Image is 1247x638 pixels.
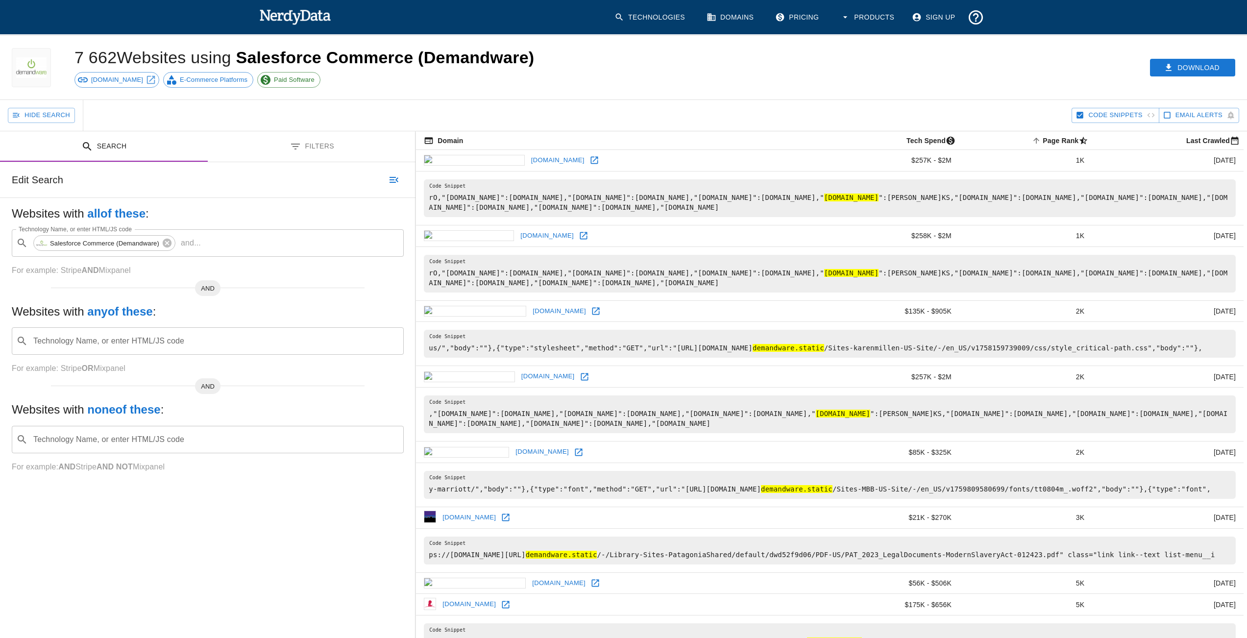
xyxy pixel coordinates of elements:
[1092,442,1244,463] td: [DATE]
[195,284,220,294] span: AND
[1092,300,1244,322] td: [DATE]
[12,304,404,319] h5: Websites with :
[1092,594,1244,615] td: [DATE]
[959,594,1092,615] td: 5K
[530,576,588,591] a: [DOMAIN_NAME]
[236,48,534,67] span: Salesforce Commerce (Demandware)
[824,269,879,277] hl: [DOMAIN_NAME]
[87,305,152,318] b: any of these
[12,461,404,473] p: For example: Stripe Mixpanel
[1088,110,1142,121] span: Hide Code Snippets
[177,237,205,249] p: and ...
[81,364,93,372] b: OR
[19,225,132,233] label: Technology Name, or enter HTML/JS code
[424,135,463,147] span: The registered domain name (i.e. "nerdydata.com").
[1174,135,1244,147] span: Most recent date this website was successfully crawled
[86,75,148,85] span: [DOMAIN_NAME]
[12,265,404,276] p: For example: Stripe Mixpanel
[8,108,75,123] button: Hide Search
[588,576,603,590] a: Open bcorporation.net in new window
[959,150,1092,172] td: 1K
[424,471,1236,499] pre: y-marriott/","body":""},{"type":"font","method":"GET","url":"[URL][DOMAIN_NAME] /Sites-MBB-US-Sit...
[424,155,525,166] img: streetmap.co.uk icon
[577,369,592,384] a: Open sharktrust.org in new window
[74,48,534,67] h1: 7 662 Websites using
[894,135,959,147] span: The estimated minimum and maximum annual tech spend each webpage has, based on the free, freemium...
[576,228,591,243] a: Open podbean.com in new window
[74,72,159,88] a: [DOMAIN_NAME]
[906,5,963,30] a: Sign Up
[769,5,827,30] a: Pricing
[819,300,959,322] td: $135K - $905K
[424,371,514,382] img: sharktrust.org icon
[1030,135,1092,147] span: A page popularity ranking based on a domain's backlinks. Smaller numbers signal more popular doma...
[819,150,959,172] td: $257K - $2M
[1150,59,1235,77] button: Download
[424,255,1236,293] pre: rO,"[DOMAIN_NAME]":[DOMAIN_NAME],"[DOMAIN_NAME]":[DOMAIN_NAME],"[DOMAIN_NAME]":[DOMAIN_NAME]," ":...
[163,72,253,88] a: E-Commerce Platforms
[519,369,577,384] a: [DOMAIN_NAME]
[530,304,588,319] a: [DOMAIN_NAME]
[824,194,879,201] hl: [DOMAIN_NAME]
[518,228,576,244] a: [DOMAIN_NAME]
[959,225,1092,246] td: 1K
[174,75,253,85] span: E-Commerce Platforms
[1175,110,1223,121] span: Sign up to track newly added websites and receive email alerts.
[959,366,1092,388] td: 2K
[498,597,513,612] a: Open stjude.org in new window
[424,395,1236,433] pre: ,"[DOMAIN_NAME]":[DOMAIN_NAME],"[DOMAIN_NAME]":[DOMAIN_NAME],"[DOMAIN_NAME]":[DOMAIN_NAME]," ":[P...
[963,5,988,30] button: Support and Documentation
[1092,225,1244,246] td: [DATE]
[529,153,587,168] a: [DOMAIN_NAME]
[753,344,824,352] hl: demandware.static
[498,510,513,525] a: Open patagonia.com in new window
[87,207,146,220] b: all of these
[33,235,175,251] div: Salesforce Commerce (Demandware)
[819,594,959,615] td: $175K - $656K
[1092,366,1244,388] td: [DATE]
[609,5,693,30] a: Technologies
[1092,572,1244,594] td: [DATE]
[588,304,603,319] a: Open karenmillen.com in new window
[424,179,1236,217] pre: rO,"[DOMAIN_NAME]":[DOMAIN_NAME],"[DOMAIN_NAME]":[DOMAIN_NAME],"[DOMAIN_NAME]":[DOMAIN_NAME]," ":...
[959,507,1092,528] td: 3K
[87,403,160,416] b: none of these
[834,5,902,30] button: Products
[259,7,331,26] img: NerdyData.com
[424,447,509,458] img: marriott.com icon
[16,48,47,87] img: Salesforce Commerce (Demandware) logo
[1072,108,1159,123] button: Hide Code Snippets
[761,485,832,493] hl: demandware.static
[12,172,63,188] h6: Edit Search
[816,410,871,417] hl: [DOMAIN_NAME]
[45,238,165,249] span: Salesforce Commerce (Demandware)
[819,572,959,594] td: $56K - $506K
[819,507,959,528] td: $21K - $270K
[959,442,1092,463] td: 2K
[959,300,1092,322] td: 2K
[424,598,436,610] img: stjude.org icon
[195,382,220,392] span: AND
[424,306,526,317] img: karenmillen.com icon
[424,578,526,589] img: bcorporation.net icon
[12,363,404,374] p: For example: Stripe Mixpanel
[440,510,498,525] a: [DOMAIN_NAME]
[701,5,761,30] a: Domains
[526,551,597,559] hl: demandware.static
[12,402,404,417] h5: Websites with :
[571,445,586,460] a: Open marriott.com in new window
[269,75,320,85] span: Paid Software
[1092,507,1244,528] td: [DATE]
[97,463,133,471] b: AND NOT
[424,537,1236,564] pre: ps://[DOMAIN_NAME][URL] /-/Library-Sites-PatagoniaShared/default/dwd52f9d06/PDF-US/PAT_2023_Legal...
[587,153,602,168] a: Open streetmap.co.uk in new window
[424,230,514,241] img: podbean.com icon
[58,463,75,471] b: AND
[424,330,1236,358] pre: us/","body":""},{"type":"stylesheet","method":"GET","url":"[URL][DOMAIN_NAME] /Sites-karenmillen-...
[81,266,98,274] b: AND
[819,225,959,246] td: $258K - $2M
[12,206,404,221] h5: Websites with :
[424,511,436,523] img: patagonia.com icon
[819,366,959,388] td: $257K - $2M
[513,444,571,460] a: [DOMAIN_NAME]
